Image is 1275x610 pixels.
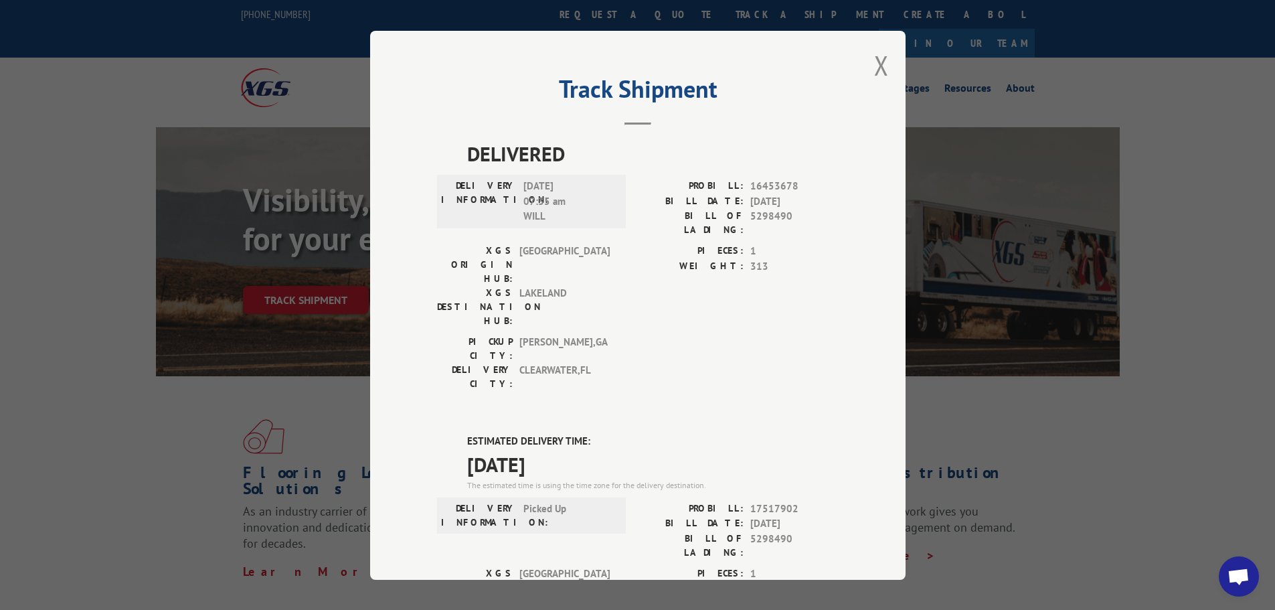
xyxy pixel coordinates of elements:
[638,244,744,259] label: PIECES:
[750,209,839,237] span: 5298490
[437,363,513,391] label: DELIVERY CITY:
[519,363,610,391] span: CLEARWATER , FL
[437,80,839,105] h2: Track Shipment
[750,179,839,194] span: 16453678
[519,286,610,328] span: LAKELAND
[437,286,513,328] label: XGS DESTINATION HUB:
[750,501,839,516] span: 17517902
[638,501,744,516] label: PROBILL:
[638,566,744,581] label: PIECES:
[519,335,610,363] span: [PERSON_NAME] , GA
[750,566,839,581] span: 1
[638,209,744,237] label: BILL OF LADING:
[638,516,744,532] label: BILL DATE:
[638,179,744,194] label: PROBILL:
[437,335,513,363] label: PICKUP CITY:
[523,179,614,224] span: [DATE] 07:35 am WILL
[750,516,839,532] span: [DATE]
[519,566,610,608] span: [GEOGRAPHIC_DATA]
[437,566,513,608] label: XGS ORIGIN HUB:
[750,531,839,559] span: 5298490
[750,244,839,259] span: 1
[467,139,839,169] span: DELIVERED
[874,48,889,83] button: Close modal
[638,194,744,209] label: BILL DATE:
[638,258,744,274] label: WEIGHT:
[1219,556,1259,597] div: Open chat
[750,258,839,274] span: 313
[467,449,839,479] span: [DATE]
[519,244,610,286] span: [GEOGRAPHIC_DATA]
[441,179,517,224] label: DELIVERY INFORMATION:
[467,434,839,449] label: ESTIMATED DELIVERY TIME:
[638,531,744,559] label: BILL OF LADING:
[467,479,839,491] div: The estimated time is using the time zone for the delivery destination.
[523,501,614,529] span: Picked Up
[437,244,513,286] label: XGS ORIGIN HUB:
[441,501,517,529] label: DELIVERY INFORMATION:
[750,194,839,209] span: [DATE]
